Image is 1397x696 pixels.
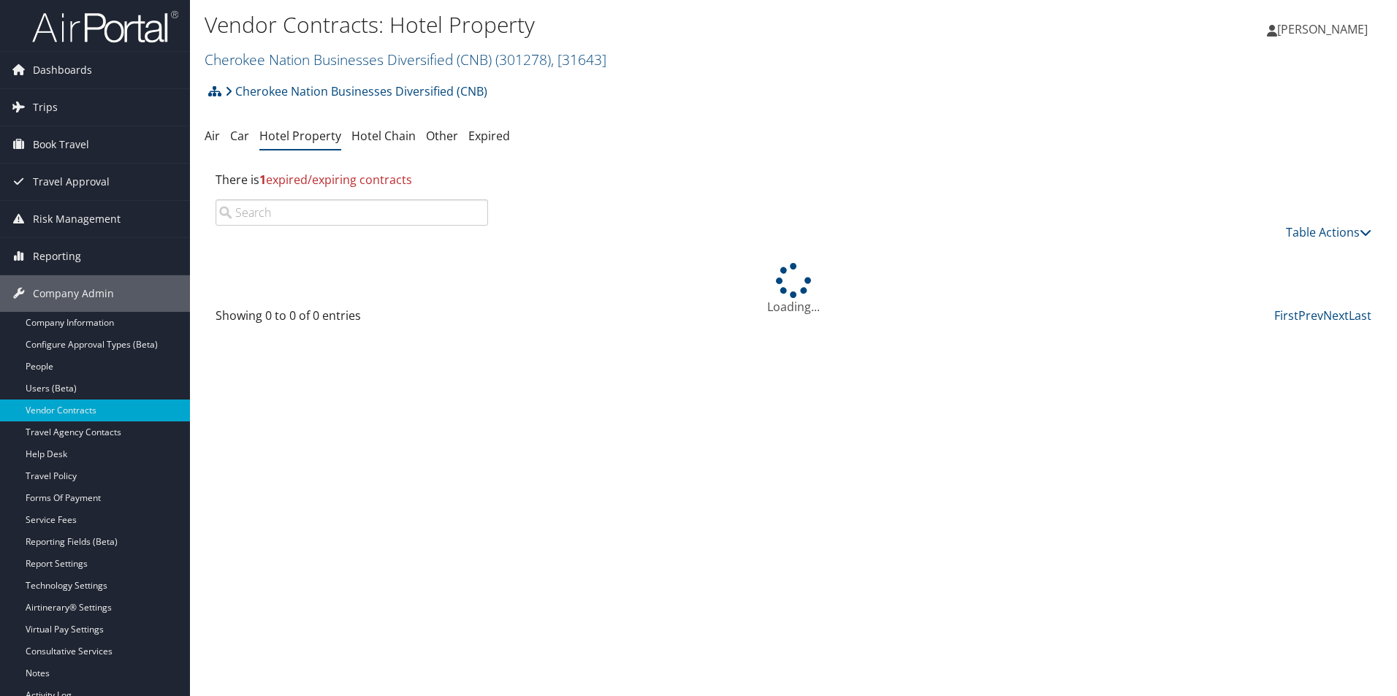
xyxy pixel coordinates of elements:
[468,128,510,144] a: Expired
[1286,224,1371,240] a: Table Actions
[259,172,266,188] strong: 1
[33,164,110,200] span: Travel Approval
[33,201,121,237] span: Risk Management
[216,307,488,332] div: Showing 0 to 0 of 0 entries
[1298,307,1323,324] a: Prev
[33,275,114,312] span: Company Admin
[1274,307,1298,324] a: First
[216,199,488,226] input: Search
[230,128,249,144] a: Car
[1277,21,1368,37] span: [PERSON_NAME]
[225,77,487,106] a: Cherokee Nation Businesses Diversified (CNB)
[351,128,416,144] a: Hotel Chain
[33,126,89,163] span: Book Travel
[205,9,990,40] h1: Vendor Contracts: Hotel Property
[32,9,178,44] img: airportal-logo.png
[205,128,220,144] a: Air
[259,172,412,188] span: expired/expiring contracts
[551,50,606,69] span: , [ 31643 ]
[1323,307,1349,324] a: Next
[33,238,81,275] span: Reporting
[33,52,92,88] span: Dashboards
[1267,7,1382,51] a: [PERSON_NAME]
[205,50,606,69] a: Cherokee Nation Businesses Diversified (CNB)
[259,128,341,144] a: Hotel Property
[1349,307,1371,324] a: Last
[205,263,1382,316] div: Loading...
[495,50,551,69] span: ( 301278 )
[33,89,58,126] span: Trips
[205,160,1382,199] div: There is
[426,128,458,144] a: Other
